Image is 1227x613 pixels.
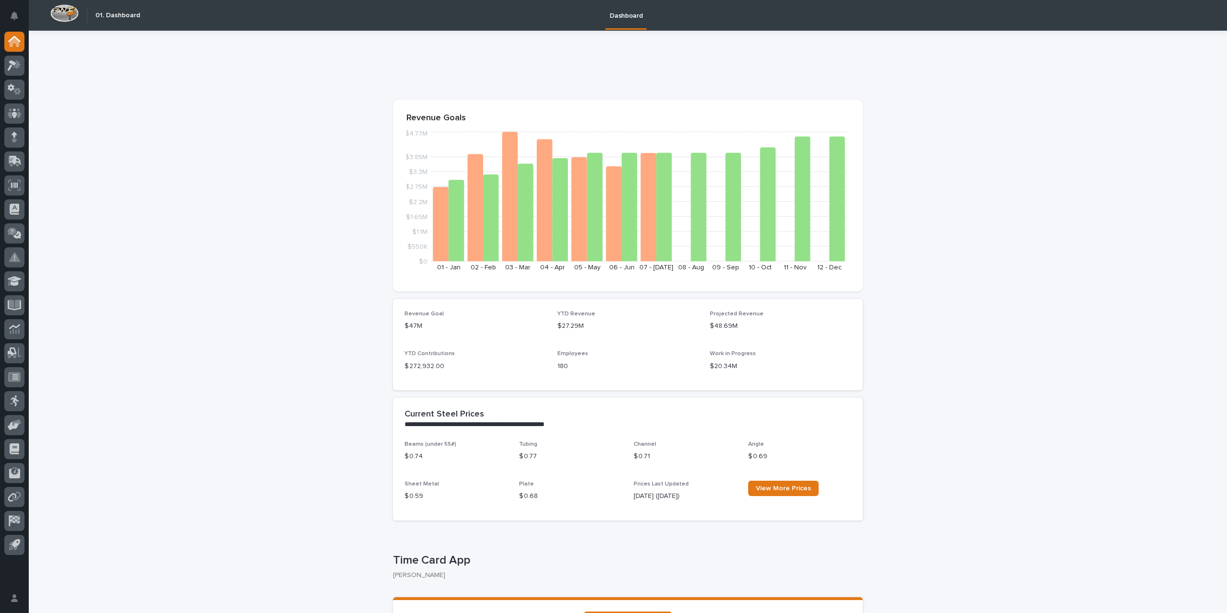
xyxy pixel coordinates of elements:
p: $ 0.69 [748,451,851,462]
p: $27.29M [557,321,699,331]
button: Notifications [4,6,24,26]
span: Beams (under 55#) [405,441,456,447]
tspan: $4.77M [405,130,428,137]
tspan: $550K [407,243,428,250]
span: Channel [634,441,656,447]
p: [DATE] ([DATE]) [634,491,737,501]
p: $ 0.68 [519,491,622,501]
text: 02 - Feb [471,264,496,271]
p: 180 [557,361,699,371]
p: Time Card App [393,554,859,567]
p: $ 0.71 [634,451,737,462]
text: 03 - Mar [505,264,531,271]
span: Revenue Goal [405,311,444,317]
p: $ 0.77 [519,451,622,462]
div: Notifications [12,12,24,27]
h2: 01. Dashboard [95,12,140,20]
text: 06 - Jun [609,264,635,271]
span: Projected Revenue [710,311,764,317]
span: Employees [557,351,588,357]
tspan: $2.2M [409,198,428,205]
tspan: $3.85M [405,154,428,161]
text: 09 - Sep [712,264,739,271]
span: YTD Contributions [405,351,455,357]
text: 04 - Apr [540,264,565,271]
text: 05 - May [574,264,601,271]
text: 07 - [DATE] [639,264,673,271]
p: $48.69M [710,321,851,331]
p: [PERSON_NAME] [393,571,855,579]
span: View More Prices [756,485,811,492]
p: $ 0.74 [405,451,508,462]
p: Revenue Goals [406,113,849,124]
text: 11 - Nov [784,264,807,271]
tspan: $0 [419,258,428,265]
h2: Current Steel Prices [405,409,484,420]
tspan: $3.3M [409,169,428,175]
tspan: $1.65M [406,213,428,220]
p: $20.34M [710,361,851,371]
text: 01 - Jan [437,264,461,271]
img: Workspace Logo [50,4,79,22]
tspan: $2.75M [405,184,428,190]
span: Angle [748,441,764,447]
text: 12 - Dec [817,264,842,271]
span: Work in Progress [710,351,756,357]
a: View More Prices [748,481,819,496]
p: $ 0.59 [405,491,508,501]
span: Sheet Metal [405,481,439,487]
p: $ 272,932.00 [405,361,546,371]
span: Tubing [519,441,537,447]
span: Plate [519,481,534,487]
p: $47M [405,321,546,331]
text: 10 - Oct [749,264,772,271]
span: YTD Revenue [557,311,595,317]
span: Prices Last Updated [634,481,689,487]
text: 08 - Aug [678,264,704,271]
tspan: $1.1M [412,228,428,235]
